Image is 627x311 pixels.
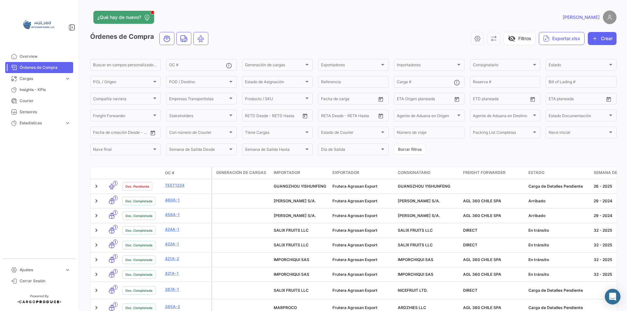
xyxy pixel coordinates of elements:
button: Open calendar [376,111,386,121]
input: Hasta [109,131,136,136]
span: 1 [113,210,118,215]
a: Overview [5,51,73,62]
span: SALIX FRUITS LLC [274,228,309,233]
span: Sensores [20,109,71,115]
span: 1 [113,302,118,307]
span: [PERSON_NAME] [563,14,600,21]
span: AGL 360 CHILE SPA [463,272,501,277]
div: En tránsito [528,257,588,263]
span: Frutera Agrosan Export [332,288,378,293]
span: Estado [528,170,544,176]
span: Doc. Completada [125,288,153,293]
button: Exportar.xlsx [539,32,585,45]
button: Ocean [160,32,174,45]
span: Doc. Completada [125,257,153,262]
button: Open calendar [528,94,538,104]
a: Expand/Collapse Row [93,271,100,278]
div: En tránsito [528,227,588,233]
div: Carga de Detalles Pendiente [528,183,588,189]
input: Desde [473,98,485,102]
span: SALIX FRUITS LLC [274,288,309,293]
img: 64a6efb6-309f-488a-b1f1-3442125ebd42.png [23,8,56,40]
span: PERBONI S/A. [398,198,440,203]
datatable-header-cell: Modo de Transporte [104,170,120,176]
span: ¿Qué hay de nuevo? [97,14,141,21]
span: GUANGZHOU YISHUNFENG [398,184,450,189]
span: Producto / SKU [245,98,304,102]
span: IMPORCHIQUI SAS [398,272,433,277]
span: 1 [113,285,118,290]
a: Insights - KPIs [5,84,73,95]
datatable-header-cell: Freight Forwarder [460,167,526,179]
span: 1 [113,240,118,244]
a: Expand/Collapse Row [93,242,100,248]
span: Frutera Agrosan Export [332,198,378,203]
a: 460A-1 [165,197,209,203]
span: AGL 360 CHILE SPA [463,198,501,203]
span: Overview [20,54,71,59]
span: Semana de Salida Hasta [245,148,304,153]
span: Frutera Agrosan Export [332,213,378,218]
span: IMPORCHIQUI SAS [274,272,309,277]
div: En tránsito [528,272,588,277]
span: Tiene Cargas [245,131,304,136]
span: Órdenes de Compra [20,65,71,70]
span: Courier [20,98,71,104]
a: Expand/Collapse Row [93,212,100,219]
span: Doc. Pendiente [125,184,149,189]
a: 387A-1 [165,287,209,292]
button: Borrar filtros [394,144,426,155]
a: 422A-1 [165,241,209,247]
span: Packing List Completas [473,131,532,136]
span: Consignatario [398,170,430,176]
span: 1 [113,181,118,186]
a: 421A-2 [165,256,209,262]
button: Open calendar [452,94,462,104]
span: PERBONI S/A. [398,213,440,218]
span: Frutera Agrosan Export [332,272,378,277]
span: Exportadores [321,64,380,68]
a: 458A-1 [165,212,209,218]
datatable-header-cell: Estado Doc. [120,170,162,176]
a: Expand/Collapse Row [93,227,100,234]
input: Hasta [489,98,515,102]
span: Estado [549,64,607,68]
span: 1 [113,195,118,200]
span: PERBONI S/A. [274,213,316,218]
span: SALIX FRUITS LLC [274,242,309,247]
span: Estado de Courier [321,131,380,136]
span: 1 [113,254,118,259]
input: Hasta [337,98,363,102]
span: expand_more [65,76,71,82]
span: POL / Origen [93,81,152,85]
a: Expand/Collapse Row [93,257,100,263]
span: Doc. Completada [125,242,153,248]
span: Nave inicial [549,131,607,136]
input: Desde [321,114,333,119]
div: Arribado [528,213,588,219]
span: Consignatario [473,64,532,68]
a: 385A-2 [165,304,209,310]
span: Frutera Agrosan Export [332,257,378,262]
span: 1 [113,225,118,230]
a: Expand/Collapse Row [93,198,100,204]
span: Doc. Completada [125,213,153,218]
button: Open calendar [148,128,158,138]
a: Órdenes de Compra [5,62,73,73]
span: Nave final [93,148,152,153]
h3: Órdenes de Compra [90,32,210,45]
img: placeholder-user.png [603,10,617,24]
span: Importador [274,170,300,176]
span: Generación de cargas [216,170,266,176]
div: Arribado [528,198,588,204]
span: Doc. Completada [125,305,153,310]
span: DIRECT [463,228,477,233]
a: 421A-1 [165,271,209,276]
span: 1 [113,269,118,274]
input: Hasta [565,98,591,102]
a: Expand/Collapse Row [93,183,100,190]
input: Desde [245,114,257,119]
datatable-header-cell: OC # [162,167,211,179]
span: Doc. Completada [125,272,153,277]
a: Test1234 [165,182,209,188]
